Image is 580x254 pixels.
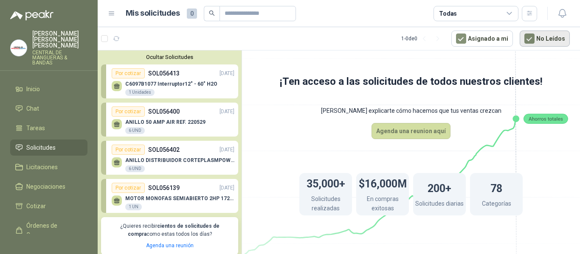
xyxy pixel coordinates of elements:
h1: 78 [490,178,502,197]
p: [PERSON_NAME] [PERSON_NAME] [PERSON_NAME] [32,31,87,48]
a: Negociaciones [10,179,87,195]
p: CENTRAL DE MANGUERAS & BANDAS [32,50,87,65]
div: 6 UND [125,165,145,172]
p: ANILLO DISTRIBUIDOR CORTEPLASMPOWERMX125 [125,157,234,163]
h1: 35,000+ [307,173,345,192]
a: Solicitudes [10,140,87,156]
p: Solicitudes realizadas [299,194,352,215]
p: En compras exitosas [356,194,409,215]
span: Cotizar [26,201,46,211]
b: cientos de solicitudes de compra [128,223,220,237]
p: Solicitudes diarias [415,199,464,210]
div: 1 UN [125,204,142,210]
p: MOTOR MONOFAS SEMIABIERTO 2HP 1720RPM [125,195,234,201]
a: Por cotizarSOL056139[DATE] MOTOR MONOFAS SEMIABIERTO 2HP 1720RPM1 UN [101,179,238,213]
span: search [209,10,215,16]
a: Tareas [10,120,87,136]
p: [DATE] [220,108,234,116]
span: 0 [187,8,197,19]
a: Inicio [10,81,87,97]
a: Cotizar [10,198,87,214]
h1: $16,000M [359,173,407,192]
img: Logo peakr [10,10,53,20]
div: Todas [439,9,457,18]
h1: Mis solicitudes [126,7,180,20]
h1: 200+ [428,178,451,197]
span: Tareas [26,123,45,133]
span: Órdenes de Compra [26,221,79,240]
button: Agenda una reunion aquí [372,123,450,139]
span: Solicitudes [26,143,56,152]
a: Por cotizarSOL056400[DATE] ANILLO 50 AMP AIR REF. 2205296 UND [101,103,238,137]
img: Company Logo [11,40,27,56]
p: C6097B1077 Interruptor12" - 60" H2O [125,81,217,87]
p: SOL056413 [148,69,180,78]
a: Licitaciones [10,159,87,175]
p: SOL056139 [148,183,180,193]
span: Inicio [26,84,40,94]
button: No Leídos [520,31,570,47]
span: Negociaciones [26,182,65,191]
div: 1 - 0 de 0 [401,32,445,45]
span: Licitaciones [26,162,58,172]
a: Chat [10,100,87,117]
div: 6 UND [125,127,145,134]
p: ¿Quieres recibir como estas todos los días? [106,222,233,238]
span: Chat [26,104,39,113]
p: SOL056400 [148,107,180,116]
p: SOL056402 [148,145,180,154]
p: Categorías [482,199,511,210]
a: Por cotizarSOL056413[DATE] C6097B1077 Interruptor12" - 60" H2O1 Unidades [101,64,238,98]
div: Por cotizar [112,183,145,193]
a: Órdenes de Compra [10,218,87,243]
a: Por cotizarSOL056402[DATE] ANILLO DISTRIBUIDOR CORTEPLASMPOWERMX1256 UND [101,141,238,175]
div: Por cotizar [112,145,145,155]
a: Agenda una reunión [146,243,194,248]
p: [DATE] [220,184,234,192]
div: 1 Unidades [125,89,155,96]
p: [DATE] [220,146,234,154]
div: Por cotizar [112,68,145,78]
button: Asignado a mi [451,31,513,47]
div: Por cotizar [112,106,145,117]
p: ANILLO 50 AMP AIR REF. 220529 [125,119,206,125]
p: [DATE] [220,70,234,78]
button: Ocultar Solicitudes [101,54,238,60]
